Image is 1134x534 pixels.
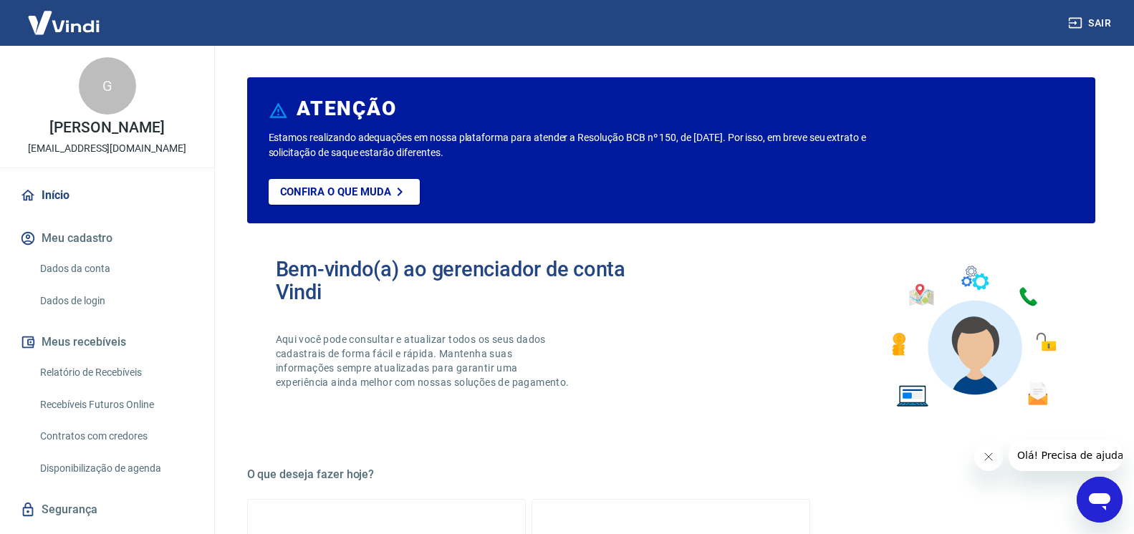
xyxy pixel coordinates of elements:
p: Estamos realizando adequações em nossa plataforma para atender a Resolução BCB nº 150, de [DATE].... [269,130,913,160]
a: Segurança [17,494,197,525]
p: [EMAIL_ADDRESS][DOMAIN_NAME] [28,141,186,156]
button: Sair [1065,10,1117,37]
h2: Bem-vindo(a) ao gerenciador de conta Vindi [276,258,671,304]
p: Aqui você pode consultar e atualizar todos os seus dados cadastrais de forma fácil e rápida. Mant... [276,332,572,389]
h6: ATENÇÃO [297,102,396,116]
iframe: Fechar mensagem [974,442,1003,471]
a: Dados de login [34,286,197,316]
a: Disponibilização de agenda [34,454,197,483]
p: Confira o que muda [280,185,391,198]
a: Relatório de Recebíveis [34,358,197,387]
a: Início [17,180,197,211]
button: Meu cadastro [17,223,197,254]
h5: O que deseja fazer hoje? [247,467,1095,482]
a: Contratos com credores [34,422,197,451]
iframe: Botão para abrir a janela de mensagens [1077,477,1123,523]
img: Vindi [17,1,110,44]
a: Recebíveis Futuros Online [34,390,197,419]
a: Dados da conta [34,254,197,283]
button: Meus recebíveis [17,326,197,358]
iframe: Mensagem da empresa [1009,440,1123,471]
div: G [79,57,136,115]
p: [PERSON_NAME] [49,120,164,135]
a: Confira o que muda [269,179,420,205]
img: Imagem de um avatar masculino com diversos icones exemplificando as funcionalidades do gerenciado... [879,258,1067,416]
span: Olá! Precisa de ajuda? [9,10,120,21]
